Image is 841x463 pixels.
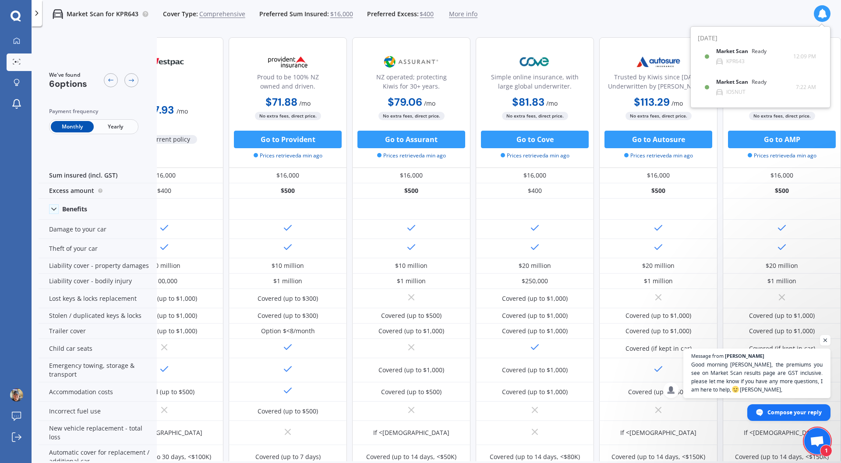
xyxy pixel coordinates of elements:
[820,445,832,457] span: 1
[726,58,745,64] div: KPR643
[691,353,724,358] span: Message from
[698,34,823,43] div: [DATE]
[793,52,816,61] span: 12:09 PM
[804,428,830,454] a: Open chat
[767,405,822,420] span: Compose your reply
[691,360,823,394] span: Good morning [PERSON_NAME], the premiums you see on Market Scan results page are GST inclusive. p...
[716,79,752,85] b: Market Scan
[716,48,752,54] b: Market Scan
[752,48,767,54] div: Ready
[725,353,764,358] span: [PERSON_NAME]
[752,79,767,85] div: Ready
[726,89,746,95] div: IOSNUT
[796,83,816,92] span: 7:22 AM
[10,388,23,402] img: ACg8ocJr9JXakoYzT46gh2yoz4IJKoWDPhJoSx_1KvV3tH3DlDhh12v9ZA=s96-c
